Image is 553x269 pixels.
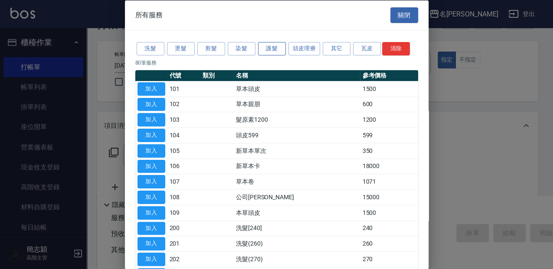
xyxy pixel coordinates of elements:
[167,220,201,236] td: 200
[360,143,418,159] td: 350
[167,159,201,174] td: 106
[234,112,360,127] td: 髮原素1200
[137,175,165,188] button: 加入
[167,42,195,55] button: 燙髮
[234,127,360,143] td: 頭皮599
[228,42,255,55] button: 染髮
[360,251,418,267] td: 270
[390,7,418,23] button: 關閉
[360,205,418,220] td: 1500
[360,236,418,251] td: 260
[167,81,201,97] td: 101
[137,221,165,235] button: 加入
[167,97,201,112] td: 102
[360,189,418,205] td: 15000
[360,127,418,143] td: 599
[137,191,165,204] button: 加入
[234,159,360,174] td: 新草本卡
[137,82,165,95] button: 加入
[167,251,201,267] td: 202
[360,112,418,127] td: 1200
[353,42,381,55] button: 瓦皮
[167,112,201,127] td: 103
[323,42,350,55] button: 其它
[360,220,418,236] td: 240
[137,159,165,173] button: 加入
[360,81,418,97] td: 1500
[137,42,164,55] button: 洗髮
[137,206,165,219] button: 加入
[137,129,165,142] button: 加入
[137,113,165,126] button: 加入
[360,159,418,174] td: 18000
[167,189,201,205] td: 108
[167,174,201,189] td: 107
[137,253,165,266] button: 加入
[234,236,360,251] td: 洗髮(260)
[234,97,360,112] td: 草本親朋
[167,236,201,251] td: 201
[360,70,418,81] th: 參考價格
[360,97,418,112] td: 600
[167,143,201,159] td: 105
[234,174,360,189] td: 草本卷
[167,205,201,220] td: 109
[197,42,225,55] button: 剪髮
[234,205,360,220] td: 本草頭皮
[234,70,360,81] th: 名稱
[137,144,165,157] button: 加入
[135,10,163,19] span: 所有服務
[200,70,234,81] th: 類別
[137,97,165,111] button: 加入
[234,189,360,205] td: 公司[PERSON_NAME]
[360,174,418,189] td: 1071
[135,58,418,66] p: 80 筆服務
[288,42,321,55] button: 頭皮理療
[234,81,360,97] td: 草本頭皮
[167,70,201,81] th: 代號
[167,127,201,143] td: 104
[382,42,410,55] button: 清除
[137,237,165,250] button: 加入
[234,220,360,236] td: 洗髮[240]
[258,42,286,55] button: 護髮
[234,251,360,267] td: 洗髮(270)
[234,143,360,159] td: 新草本單次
